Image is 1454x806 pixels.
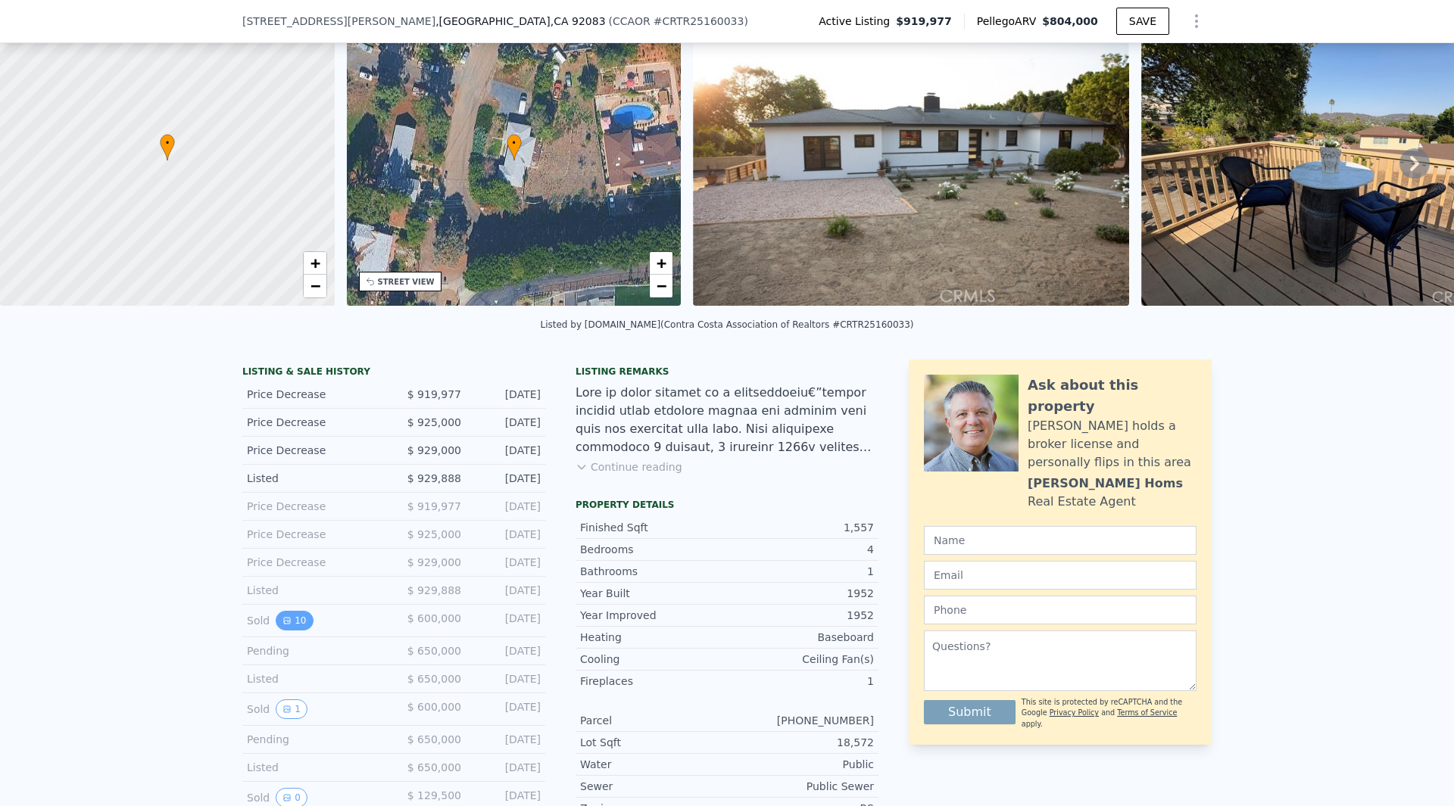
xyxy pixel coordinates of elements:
div: Price Decrease [247,387,382,402]
div: [DATE] [473,387,541,402]
span: $ 929,000 [407,444,461,456]
div: [DATE] [473,583,541,598]
span: + [310,254,320,272]
div: Listed [247,760,382,775]
input: Email [924,561,1197,590]
div: STREET VIEW [378,276,435,288]
span: $804,000 [1042,15,1098,27]
div: Baseboard [727,630,874,645]
span: $ 650,000 [407,733,461,745]
span: − [657,276,666,295]
div: Year Improved [580,608,727,623]
div: Price Decrease [247,527,382,542]
div: [DATE] [473,415,541,430]
div: 1952 [727,608,874,623]
div: Pending [247,643,382,658]
div: Listed [247,471,382,486]
div: [DATE] [473,760,541,775]
div: • [507,134,522,160]
span: Active Listing [819,14,896,29]
div: [DATE] [473,499,541,514]
div: Listed [247,671,382,686]
div: Lot Sqft [580,735,727,750]
div: Public Sewer [727,779,874,794]
input: Phone [924,596,1197,624]
div: [DATE] [473,611,541,630]
button: View historical data [276,611,313,630]
span: $919,977 [896,14,952,29]
div: Sold [247,611,382,630]
a: Zoom in [304,252,326,275]
div: [DATE] [473,555,541,570]
button: View historical data [276,699,307,719]
div: Pending [247,732,382,747]
div: [PERSON_NAME] Homs [1028,475,1183,493]
span: Pellego ARV [977,14,1043,29]
span: $ 600,000 [407,612,461,624]
span: • [507,136,522,150]
a: Terms of Service [1117,708,1177,717]
span: $ 650,000 [407,673,461,685]
div: 1952 [727,586,874,601]
div: [PERSON_NAME] holds a broker license and personally flips in this area [1028,417,1197,471]
span: $ 929,000 [407,556,461,568]
div: Finished Sqft [580,520,727,535]
div: Ceiling Fan(s) [727,652,874,667]
div: Fireplaces [580,674,727,689]
div: [DATE] [473,671,541,686]
div: Real Estate Agent [1028,493,1136,511]
input: Name [924,526,1197,555]
div: This site is protected by reCAPTCHA and the Google and apply. [1022,697,1197,730]
div: Year Built [580,586,727,601]
button: Show Options [1181,6,1212,36]
span: $ 650,000 [407,645,461,657]
div: LISTING & SALE HISTORY [242,366,545,381]
span: $ 929,888 [407,472,461,484]
span: $ 929,888 [407,584,461,596]
div: Price Decrease [247,415,382,430]
a: Zoom out [304,275,326,297]
a: Zoom in [650,252,672,275]
div: Lore ip dolor sitamet co a elitseddoeiu€”tempor incidid utlab etdolore magnaa eni adminim veni qu... [576,384,878,456]
span: $ 919,977 [407,500,461,512]
span: [STREET_ADDRESS][PERSON_NAME] [242,14,435,29]
img: Sale: 167165837 Parcel: 23556045 [693,15,1129,306]
button: SAVE [1116,8,1169,35]
span: # CRTR25160033 [654,15,744,27]
div: [DATE] [473,643,541,658]
div: Bedrooms [580,542,727,557]
div: Listed by [DOMAIN_NAME] (Contra Costa Association of Realtors #CRTR25160033) [540,319,913,330]
div: Sold [247,699,382,719]
div: Price Decrease [247,499,382,514]
span: , CA 92083 [551,15,606,27]
div: Listed [247,583,382,598]
div: Public [727,757,874,772]
div: 1 [727,674,874,689]
span: $ 925,000 [407,416,461,428]
a: Privacy Policy [1050,708,1099,717]
a: Zoom out [650,275,672,297]
div: 1,557 [727,520,874,535]
div: [DATE] [473,527,541,542]
span: − [310,276,320,295]
div: Cooling [580,652,727,667]
div: 4 [727,542,874,557]
div: Listing remarks [576,366,878,378]
span: $ 650,000 [407,761,461,773]
div: [PHONE_NUMBER] [727,713,874,728]
div: [DATE] [473,471,541,486]
button: Submit [924,700,1016,724]
span: • [160,136,175,150]
div: Heating [580,630,727,645]
div: Bathrooms [580,564,727,579]
span: $ 129,500 [407,789,461,801]
div: ( ) [609,14,748,29]
span: CCAOR [613,15,651,27]
div: 1 [727,564,874,579]
div: Parcel [580,713,727,728]
div: Sewer [580,779,727,794]
div: [DATE] [473,732,541,747]
div: Price Decrease [247,555,382,570]
div: Ask about this property [1028,375,1197,417]
div: Water [580,757,727,772]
